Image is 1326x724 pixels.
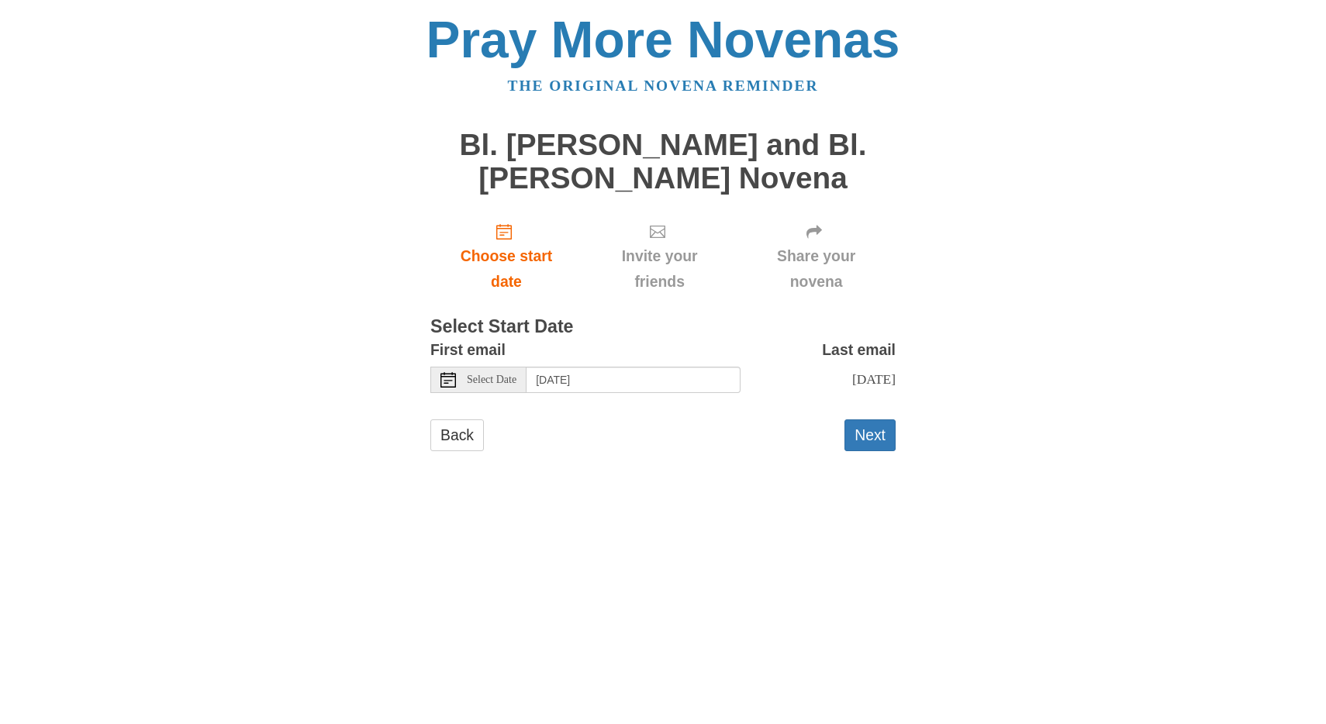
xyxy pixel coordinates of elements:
div: Click "Next" to confirm your start date first. [582,210,737,302]
span: Select Date [467,374,516,385]
a: Choose start date [430,210,582,302]
span: Share your novena [752,243,880,295]
label: Last email [822,337,896,363]
h1: Bl. [PERSON_NAME] and Bl. [PERSON_NAME] Novena [430,129,896,195]
a: The original novena reminder [508,78,819,94]
span: Choose start date [446,243,567,295]
span: Invite your friends [598,243,721,295]
h3: Select Start Date [430,317,896,337]
label: First email [430,337,506,363]
button: Next [844,419,896,451]
a: Pray More Novenas [426,11,900,68]
div: Click "Next" to confirm your start date first. [737,210,896,302]
span: [DATE] [852,371,896,387]
a: Back [430,419,484,451]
